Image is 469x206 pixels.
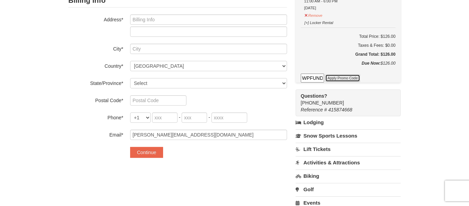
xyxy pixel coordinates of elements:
span: - [208,115,210,120]
button: Continue [130,147,163,158]
span: Reference # [301,107,327,112]
strong: Questions? [301,93,327,99]
label: Email* [68,130,123,138]
label: State/Province* [68,78,123,87]
input: xxx [152,112,178,123]
span: - [179,115,181,120]
button: Remove [304,10,323,19]
strong: Due Now: [362,61,380,66]
label: City* [68,44,123,52]
label: Postal Code* [68,95,123,104]
span: [PHONE_NUMBER] [301,93,388,106]
input: xxxx [211,112,247,123]
div: $126.00 [301,60,396,74]
h6: Total Price: $126.00 [301,33,396,40]
input: xxx [182,112,207,123]
a: Activities & Attractions [296,156,401,169]
input: City [130,44,287,54]
label: Country* [68,61,123,69]
input: Postal Code [130,95,186,106]
input: Email [130,130,287,140]
input: Billing Info [130,14,287,25]
label: Phone* [68,112,123,121]
button: Apply Promo Code [325,74,360,82]
a: Snow Sports Lessons [296,129,401,142]
button: [+] Locker Rental [304,18,333,26]
a: Golf [296,183,401,196]
span: 415874668 [328,107,352,112]
a: Biking [296,170,401,182]
a: Lodging [296,116,401,129]
div: Taxes & Fees: $0.00 [301,42,396,49]
h5: Grand Total: $126.00 [301,51,396,58]
label: Address* [68,14,123,23]
a: Lift Tickets [296,143,401,155]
